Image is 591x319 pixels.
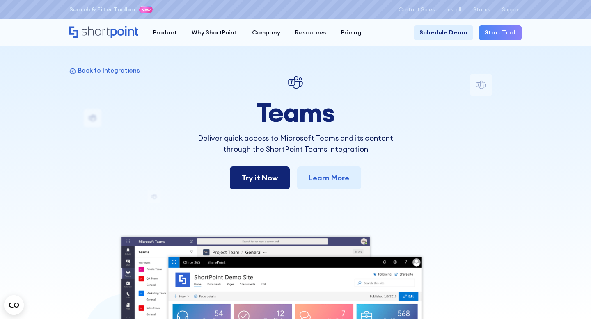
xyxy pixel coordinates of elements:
div: Resources [295,28,326,37]
a: Back to Integrations [69,66,140,75]
a: Home [69,26,138,39]
p: Deliver quick access to Microsoft Teams and its content through the ShortPoint Teams Integration [185,132,406,155]
p: Back to Integrations [78,66,140,75]
a: Contact Sales [399,7,435,13]
a: Pricing [334,25,369,40]
button: Open CMP widget [4,295,24,315]
a: Resources [288,25,334,40]
h1: Teams [185,98,406,127]
a: Search & Filter Toolbar [69,5,136,14]
a: Start Trial [479,25,522,40]
div: Company [252,28,280,37]
img: Teams [286,74,304,91]
a: Support [502,7,522,13]
div: Product [153,28,177,37]
a: Learn More [297,166,362,189]
a: Status [473,7,490,13]
a: Schedule Demo [414,25,473,40]
a: Company [245,25,288,40]
a: Product [146,25,184,40]
iframe: Chat Widget [550,280,591,319]
div: Pricing [341,28,362,37]
div: Why ShortPoint [192,28,237,37]
a: Try it Now [230,166,290,189]
a: Why ShortPoint [184,25,245,40]
a: Install [447,7,461,13]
